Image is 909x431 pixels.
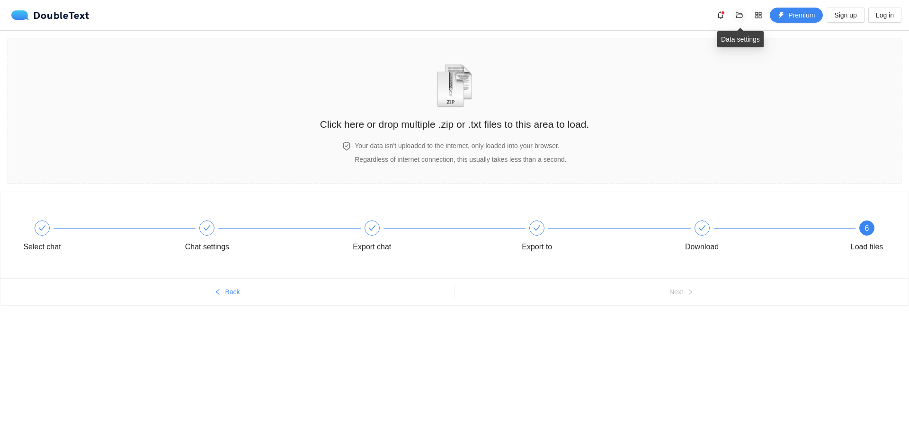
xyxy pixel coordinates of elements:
[685,239,719,255] div: Download
[717,31,764,47] div: Data settings
[533,224,541,232] span: check
[179,220,344,255] div: Chat settings
[732,8,747,23] button: folder-open
[342,142,351,150] span: safety-certificate
[368,224,376,232] span: check
[433,64,477,107] img: zipOrTextIcon
[214,289,221,296] span: left
[454,284,909,299] button: Nextright
[732,11,747,19] span: folder-open
[203,224,211,232] span: check
[751,8,766,23] button: appstore
[522,239,552,255] div: Export to
[353,239,391,255] div: Export chat
[320,116,589,132] h2: Click here or drop multiple .zip or .txt files to this area to load.
[868,8,901,23] button: Log in
[355,156,566,163] span: Regardless of internet connection, this usually takes less than a second.
[713,11,728,19] span: bell
[185,239,229,255] div: Chat settings
[876,10,894,20] span: Log in
[0,284,454,299] button: leftBack
[675,220,839,255] div: Download
[839,220,894,255] div: 6Load files
[509,220,674,255] div: Export to
[778,12,784,19] span: thunderbolt
[851,239,883,255] div: Load files
[225,287,240,297] span: Back
[788,10,815,20] span: Premium
[355,141,566,151] h4: Your data isn't uploaded to the internet, only loaded into your browser.
[23,239,61,255] div: Select chat
[865,224,869,232] span: 6
[15,220,179,255] div: Select chat
[345,220,509,255] div: Export chat
[834,10,856,20] span: Sign up
[713,8,728,23] button: bell
[751,11,766,19] span: appstore
[698,224,706,232] span: check
[11,10,89,20] div: DoubleText
[11,10,33,20] img: logo
[827,8,864,23] button: Sign up
[11,10,89,20] a: logoDoubleText
[770,8,823,23] button: thunderboltPremium
[38,224,46,232] span: check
